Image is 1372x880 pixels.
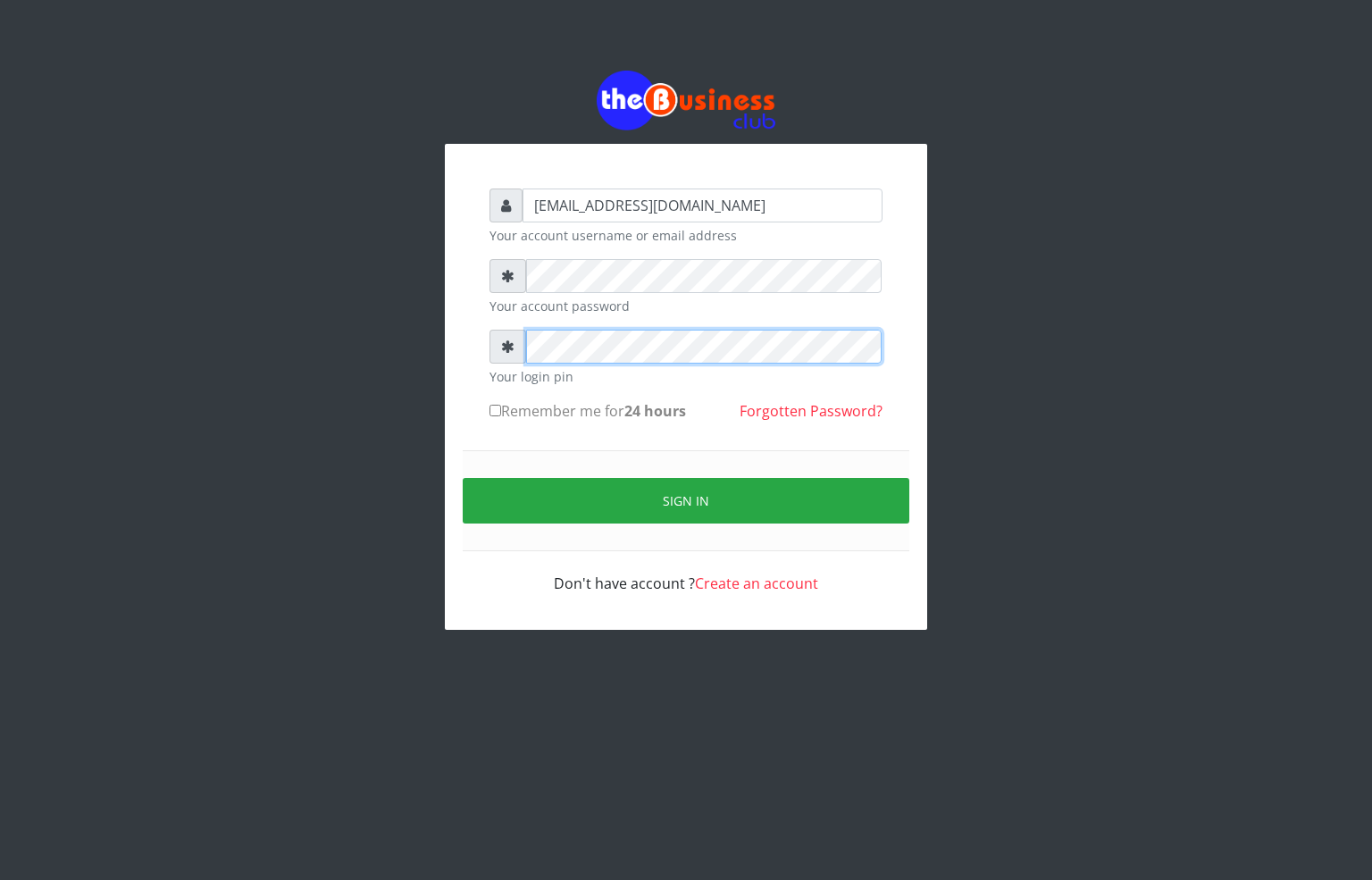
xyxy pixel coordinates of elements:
b: 24 hours [624,401,686,421]
label: Remember me for [489,400,686,422]
a: Forgotten Password? [740,401,883,421]
small: Your account password [489,297,883,315]
input: Remember me for24 hours [489,405,501,416]
input: Username or email address [523,189,883,222]
div: Don't have account ? [489,551,883,594]
small: Your login pin [489,367,883,386]
button: Sign in [463,478,909,524]
a: Create an account [695,574,818,593]
small: Your account username or email address [489,226,883,245]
